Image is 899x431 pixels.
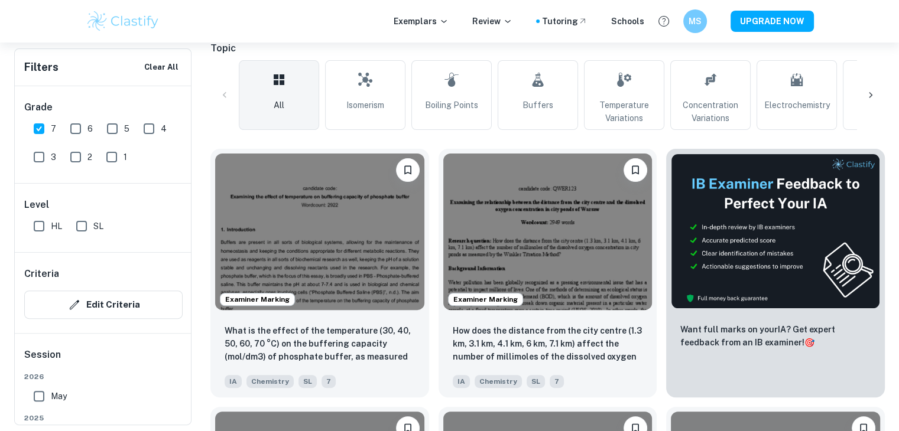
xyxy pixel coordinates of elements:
span: IA [225,375,242,388]
p: How does the distance from the city centre (1.3 km, 3.1 km, 4.1 km, 6 km, 7.1 km) affect the numb... [453,324,643,364]
span: 3 [51,151,56,164]
span: All [274,99,284,112]
img: Chemistry IA example thumbnail: What is the effect of the temperature (3 [215,154,424,310]
button: Help and Feedback [654,11,674,31]
a: Examiner MarkingBookmarkWhat is the effect of the temperature (30, 40, 50, 60, 70 °C) on the buff... [210,149,429,397]
img: Chemistry IA example thumbnail: How does the distance from the city cent [443,154,653,310]
p: What is the effect of the temperature (30, 40, 50, 60, 70 °C) on the buffering capacity (mol/dm3)... [225,324,415,364]
h6: Topic [210,41,885,55]
span: 7 [51,122,56,135]
span: Temperature Variations [589,99,659,125]
button: Bookmark [624,158,647,182]
span: Isomerism [346,99,384,112]
span: 5 [124,122,129,135]
a: Examiner MarkingBookmarkHow does the distance from the city centre (1.3 km, 3.1 km, 4.1 km, 6 km,... [439,149,657,397]
span: Electrochemistry [764,99,830,112]
span: 7 [322,375,336,388]
p: Want full marks on your IA ? Get expert feedback from an IB examiner! [680,323,871,349]
span: Concentration Variations [676,99,745,125]
span: HL [51,220,62,233]
button: UPGRADE NOW [731,11,814,32]
h6: MS [688,15,702,28]
h6: Grade [24,100,183,115]
h6: Level [24,198,183,212]
span: 7 [550,375,564,388]
span: 🎯 [804,338,814,347]
span: Chemistry [246,375,294,388]
span: Buffers [522,99,553,112]
span: 2025 [24,413,183,423]
span: SL [93,220,103,233]
button: MS [683,9,707,33]
h6: Criteria [24,267,59,281]
span: SL [298,375,317,388]
h6: Filters [24,59,59,76]
p: Review [472,15,512,28]
p: Exemplars [394,15,449,28]
button: Edit Criteria [24,290,183,319]
span: SL [527,375,545,388]
span: Examiner Marking [449,294,522,305]
span: 2026 [24,371,183,382]
span: 6 [87,122,93,135]
a: Tutoring [542,15,588,28]
span: Examiner Marking [220,294,294,305]
span: 1 [124,151,127,164]
span: May [51,390,67,403]
a: ThumbnailWant full marks on yourIA? Get expert feedback from an IB examiner! [666,149,885,397]
button: Bookmark [396,158,420,182]
span: IA [453,375,470,388]
h6: Session [24,348,183,371]
span: Chemistry [475,375,522,388]
img: Clastify logo [86,9,161,33]
a: Schools [611,15,644,28]
img: Thumbnail [671,154,880,309]
button: Clear All [141,58,181,76]
span: Boiling Points [425,99,478,112]
span: 4 [161,122,167,135]
span: 2 [87,151,92,164]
